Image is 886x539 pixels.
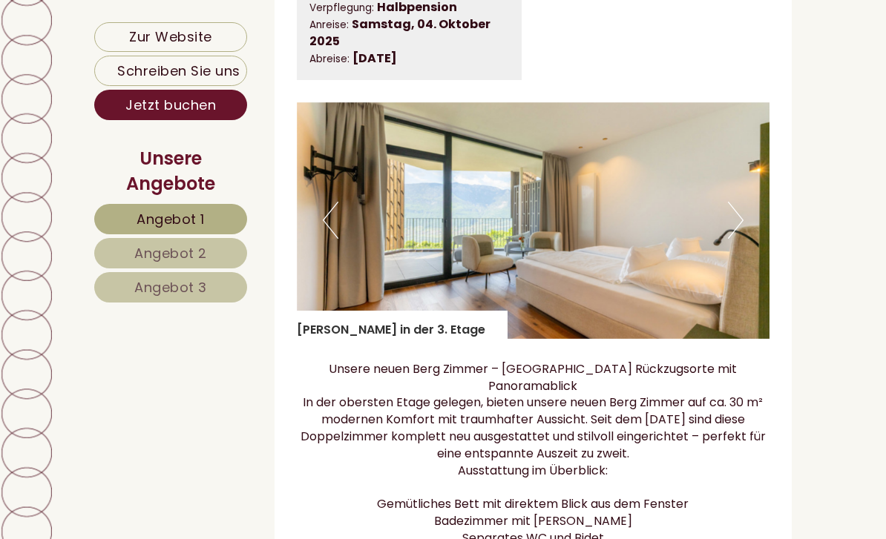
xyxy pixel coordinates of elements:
b: [DATE] [352,50,397,67]
b: Samstag, 04. Oktober 2025 [309,16,490,50]
span: Angebot 2 [134,244,207,262]
div: Guten Tag, wie können wir Ihnen helfen? [11,43,265,88]
div: Hotel Tenz [22,46,257,58]
div: [PERSON_NAME] in der 3. Etage [297,311,508,339]
small: Abreise: [309,52,350,66]
button: Previous [323,202,338,239]
button: Senden [375,386,473,417]
small: Verpflegung: [309,1,374,15]
small: Anreise: [309,18,349,32]
span: Angebot 3 [134,278,207,297]
img: image [297,102,770,339]
span: Angebot 1 [137,210,205,228]
a: Jetzt buchen [94,90,247,120]
button: Next [728,202,744,239]
div: Unsere Angebote [94,146,247,197]
div: [DATE] [208,11,266,36]
small: 21:48 [22,75,257,85]
a: Schreiben Sie uns [94,56,247,86]
a: Zur Website [94,22,247,52]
